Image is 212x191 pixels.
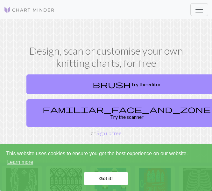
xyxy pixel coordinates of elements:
[24,72,188,137] div: or
[96,130,122,136] a: Sign up free
[4,6,55,14] img: Logo
[43,105,211,114] span: familiar_face_and_zone
[190,3,208,16] button: Toggle navigation
[6,157,34,167] a: learn more about cookies
[93,80,131,89] span: brush
[84,172,128,185] a: dismiss cookie message
[24,45,188,69] h1: Design, scan or customise your own knitting charts, for free
[6,150,206,167] span: This website uses cookies to ensure you get the best experience on our website.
